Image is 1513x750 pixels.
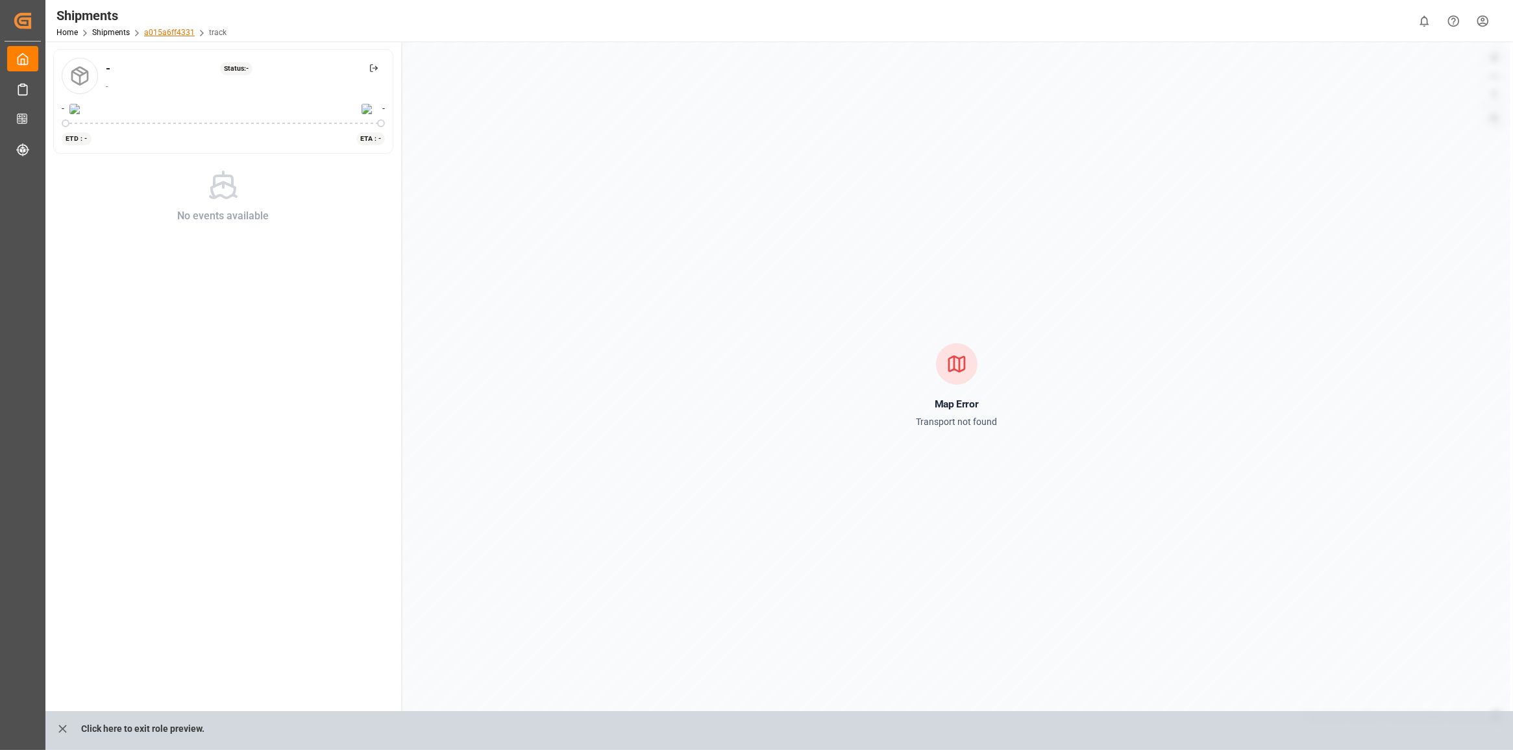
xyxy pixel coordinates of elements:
div: ETD : - [62,132,92,145]
div: No events available [178,208,269,224]
span: - [382,102,385,115]
h2: Map Error [935,394,978,415]
img: Netherlands [69,104,85,114]
a: Home [56,28,78,37]
a: Shipments [92,28,130,37]
img: Netherlands [362,104,377,114]
p: Click here to exit role preview. [81,716,204,741]
div: ETA : - [356,132,386,145]
a: a015a6ff4331 [144,28,195,37]
span: - [62,102,64,115]
button: Help Center [1439,6,1468,36]
button: close role preview [49,716,76,741]
div: - [106,60,110,77]
div: Shipments [56,6,227,25]
div: Status: - [220,62,253,75]
button: show 0 new notifications [1410,6,1439,36]
div: - [106,80,385,92]
p: Transport not found [916,414,997,430]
